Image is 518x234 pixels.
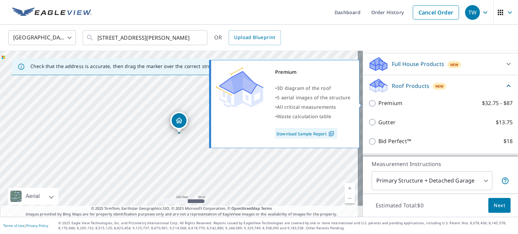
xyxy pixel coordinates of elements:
p: $18 [503,137,513,145]
button: Next [488,198,511,213]
p: Premium [378,99,402,107]
div: • [275,102,351,112]
img: EV Logo [12,7,92,18]
span: New [450,62,459,67]
div: Dropped pin, building 1, Residential property, 545 Roberts Rd Athens, GA 30606 [170,112,188,133]
p: $13.75 [496,118,513,127]
img: Premium [216,67,263,108]
span: New [435,83,444,89]
div: • [275,93,351,102]
div: Premium [275,67,351,77]
p: | [3,224,48,228]
span: 5 aerial images of the structure [277,94,350,101]
img: Pdf Icon [327,131,336,137]
div: Primary Structure + Detached Garage [372,171,492,190]
span: Waste calculation table [277,113,331,120]
p: Check that the address is accurate, then drag the marker over the correct structure. [30,63,225,69]
span: All critical measurements [277,104,336,110]
span: © 2025 TomTom, Earthstar Geographics SIO, © 2025 Microsoft Corporation, © [91,206,272,211]
p: Gutter [378,118,396,127]
input: Search by address or latitude-longitude [97,28,194,47]
p: © 2025 Eagle View Technologies, Inc. and Pictometry International Corp. All Rights Reserved. Repo... [58,221,515,231]
p: Bid Perfect™ [378,137,411,145]
p: Full House Products [392,60,444,68]
a: Terms [261,206,272,211]
a: OpenStreetMap [231,206,260,211]
div: [GEOGRAPHIC_DATA] [8,28,76,47]
div: Roof ProductsNew [368,78,513,94]
div: OR [214,30,281,45]
span: Next [494,201,505,210]
a: Current Level 17, Zoom Out [345,193,355,203]
p: Estimated Total: $0 [370,198,429,213]
a: Cancel Order [413,5,459,20]
a: Privacy Policy [26,223,48,228]
a: Upload Blueprint [229,30,281,45]
div: Aerial [24,188,42,205]
div: • [275,83,351,93]
div: Full House ProductsNew [368,56,513,72]
p: Roof Products [392,82,429,90]
div: Aerial [8,188,58,205]
p: $32.75 - $87 [482,99,513,107]
div: • [275,112,351,121]
p: Measurement Instructions [372,160,509,168]
span: Upload Blueprint [234,33,275,42]
a: Terms of Use [3,223,24,228]
div: TW [465,5,480,20]
a: Current Level 17, Zoom In [345,183,355,193]
a: Download Sample Report [275,128,337,139]
span: 3D diagram of the roof [277,85,331,91]
span: Your report will include the primary structure and a detached garage if one exists. [501,177,509,185]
